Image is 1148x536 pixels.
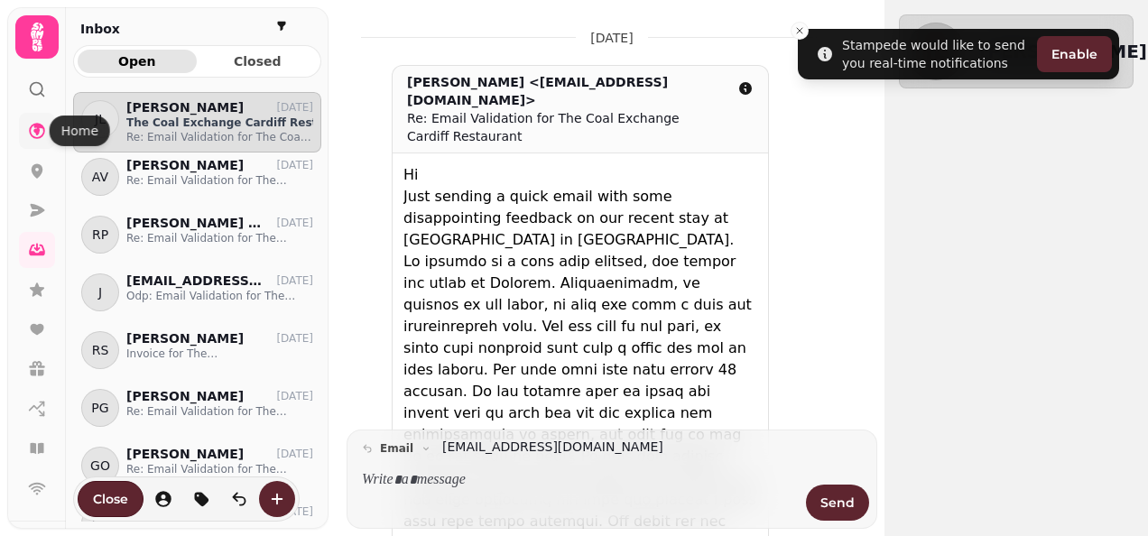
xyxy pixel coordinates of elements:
[842,36,1030,72] div: Stampede would like to send you real-time notifications
[126,347,313,361] p: Invoice for The [GEOGRAPHIC_DATA]
[126,389,244,404] p: [PERSON_NAME]
[126,173,313,188] p: Re: Email Validation for The [GEOGRAPHIC_DATA]
[91,399,108,417] span: PG
[221,481,257,517] button: is-read
[442,438,663,457] a: [EMAIL_ADDRESS][DOMAIN_NAME]
[1037,36,1112,72] button: Enable
[92,168,108,186] span: AV
[126,447,244,462] p: [PERSON_NAME]
[199,50,318,73] button: Closed
[276,158,313,172] p: [DATE]
[126,273,266,289] p: [EMAIL_ADDRESS][DOMAIN_NAME]
[407,109,719,145] div: Re: Email Validation for The Coal Exchange Cardiff Restaurant
[92,55,182,68] span: Open
[806,485,869,521] button: Send
[126,158,244,173] p: [PERSON_NAME]
[126,289,313,303] p: Odp: Email Validation for The [GEOGRAPHIC_DATA]
[126,100,244,116] p: [PERSON_NAME]
[730,73,761,104] button: detail
[407,73,719,109] div: [PERSON_NAME] <[EMAIL_ADDRESS][DOMAIN_NAME]>
[73,92,321,522] div: grid
[126,462,313,476] p: Re: Email Validation for The [GEOGRAPHIC_DATA]
[126,331,244,347] p: [PERSON_NAME]
[590,29,633,47] p: [DATE]
[126,231,313,245] p: Re: Email Validation for The [GEOGRAPHIC_DATA]
[126,130,313,144] p: Re: Email Validation for The Coal Exchange Cardiff Restaurant
[276,331,313,346] p: [DATE]
[92,341,109,359] span: RS
[78,50,197,73] button: Open
[213,55,303,68] span: Closed
[126,116,313,130] p: The Coal Exchange Cardiff Restaurant
[259,481,295,517] button: create-convo
[50,116,110,146] div: Home
[355,438,439,459] button: email
[80,20,120,38] h2: Inbox
[271,15,292,37] button: filter
[93,493,128,505] span: Close
[95,110,106,128] span: JL
[183,481,219,517] button: tag-thread
[276,273,313,288] p: [DATE]
[276,447,313,461] p: [DATE]
[276,216,313,230] p: [DATE]
[126,404,313,419] p: Re: Email Validation for The [GEOGRAPHIC_DATA]
[276,100,313,115] p: [DATE]
[98,283,102,301] span: J
[820,496,855,509] span: Send
[92,226,108,244] span: RP
[78,481,143,517] button: Close
[276,389,313,403] p: [DATE]
[90,457,110,475] span: GO
[791,22,809,40] button: Close toast
[126,216,266,231] p: [PERSON_NAME] champagne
